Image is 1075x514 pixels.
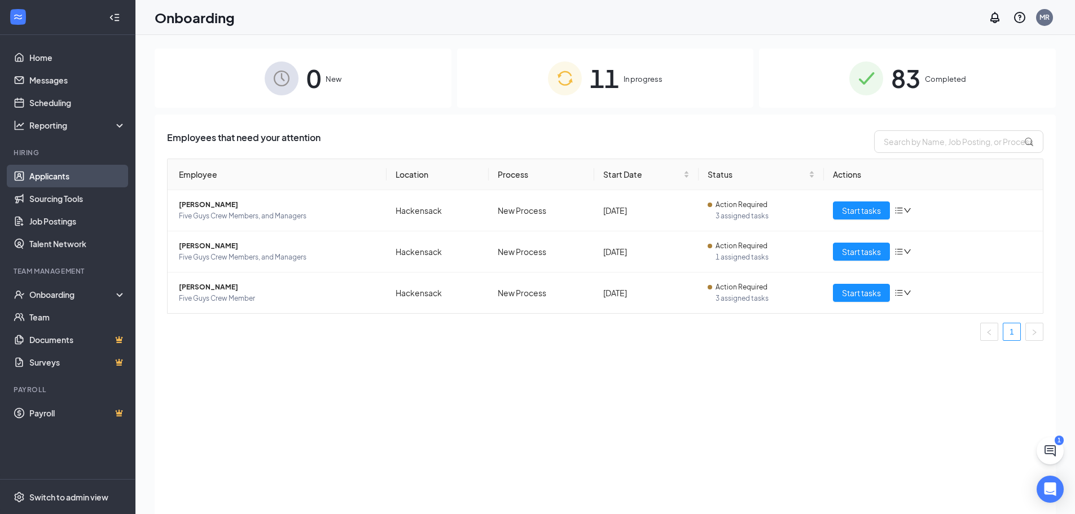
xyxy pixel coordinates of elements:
a: Home [29,46,126,69]
span: Five Guys Crew Members, and Managers [179,252,378,263]
span: Completed [925,73,966,85]
button: right [1025,323,1043,341]
span: down [903,207,911,214]
td: Hackensack [387,231,489,273]
span: New [326,73,341,85]
span: Five Guys Crew Member [179,293,378,304]
td: Hackensack [387,273,489,313]
span: Start Date [603,168,681,181]
div: MR [1039,12,1050,22]
div: Reporting [29,120,126,131]
span: Start tasks [842,204,881,217]
div: 1 [1055,436,1064,445]
svg: Collapse [109,12,120,23]
th: Employee [168,159,387,190]
span: bars [894,288,903,297]
span: down [903,289,911,297]
span: Employees that need your attention [167,130,321,153]
span: Action Required [716,282,767,293]
li: Next Page [1025,323,1043,341]
button: Start tasks [833,243,890,261]
div: Open Intercom Messenger [1037,476,1064,503]
svg: UserCheck [14,289,25,300]
a: Team [29,306,126,328]
svg: Analysis [14,120,25,131]
li: 1 [1003,323,1021,341]
span: bars [894,247,903,256]
td: New Process [489,273,595,313]
span: Action Required [716,199,767,210]
span: right [1031,329,1038,336]
span: 1 assigned tasks [716,252,815,263]
div: Hiring [14,148,124,157]
span: Five Guys Crew Members, and Managers [179,210,378,222]
svg: Notifications [988,11,1002,24]
span: down [903,248,911,256]
span: Start tasks [842,287,881,299]
span: 11 [590,59,619,98]
div: [DATE] [603,204,689,217]
span: Start tasks [842,245,881,258]
th: Start Date [594,159,698,190]
svg: Settings [14,491,25,503]
button: Start tasks [833,284,890,302]
a: Applicants [29,165,126,187]
span: 3 assigned tasks [716,210,815,222]
a: 1 [1003,323,1020,340]
span: [PERSON_NAME] [179,240,378,252]
th: Actions [824,159,1043,190]
span: bars [894,206,903,215]
span: left [986,329,993,336]
span: Action Required [716,240,767,252]
span: 3 assigned tasks [716,293,815,304]
div: Switch to admin view [29,491,108,503]
a: PayrollCrown [29,402,126,424]
span: Status [708,168,807,181]
div: Onboarding [29,289,116,300]
td: New Process [489,231,595,273]
span: [PERSON_NAME] [179,199,378,210]
th: Status [699,159,824,190]
a: Job Postings [29,210,126,232]
a: SurveysCrown [29,351,126,374]
span: 83 [891,59,920,98]
a: Messages [29,69,126,91]
div: Team Management [14,266,124,276]
th: Location [387,159,489,190]
th: Process [489,159,595,190]
span: In progress [624,73,662,85]
div: [DATE] [603,287,689,299]
a: Sourcing Tools [29,187,126,210]
svg: QuestionInfo [1013,11,1026,24]
div: Payroll [14,385,124,394]
button: left [980,323,998,341]
li: Previous Page [980,323,998,341]
button: Start tasks [833,201,890,219]
a: Scheduling [29,91,126,114]
input: Search by Name, Job Posting, or Process [874,130,1043,153]
span: [PERSON_NAME] [179,282,378,293]
button: ChatActive [1037,437,1064,464]
td: Hackensack [387,190,489,231]
a: DocumentsCrown [29,328,126,351]
div: [DATE] [603,245,689,258]
svg: ChatActive [1043,444,1057,458]
h1: Onboarding [155,8,235,27]
span: 0 [306,59,321,98]
svg: WorkstreamLogo [12,11,24,23]
td: New Process [489,190,595,231]
a: Talent Network [29,232,126,255]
